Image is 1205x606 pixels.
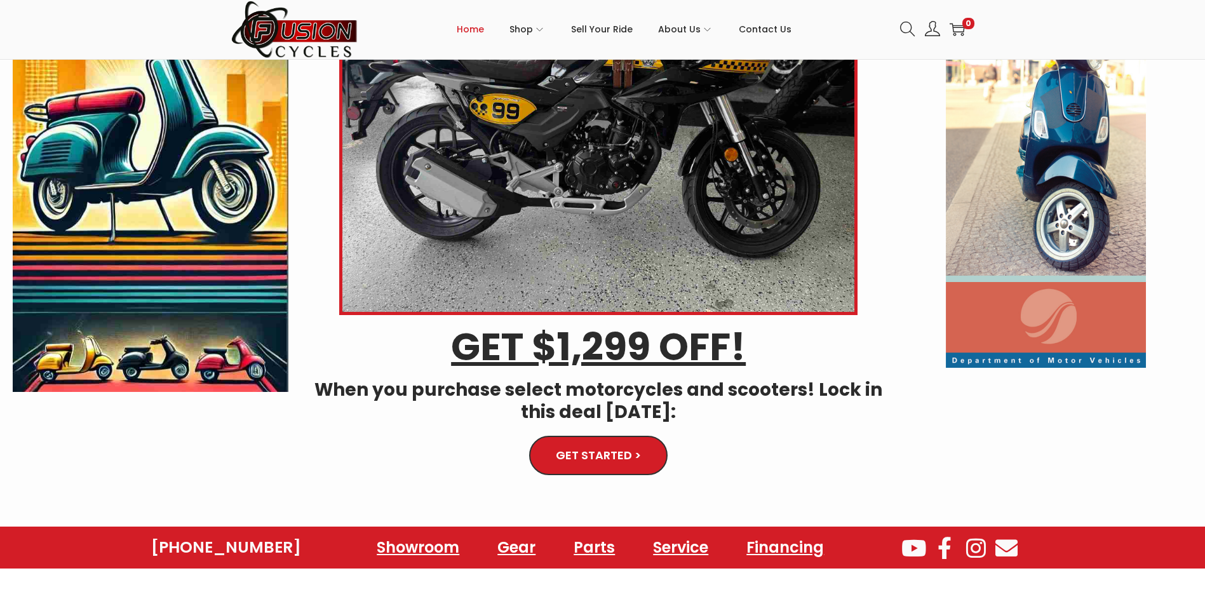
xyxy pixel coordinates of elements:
a: Sell Your Ride [571,1,633,58]
a: GET STARTED > [534,437,664,474]
u: GET $1,299 OFF! [451,320,746,374]
span: Shop [509,13,533,45]
a: Financing [734,533,837,562]
nav: Primary navigation [358,1,891,58]
a: Gear [485,533,548,562]
a: 0 [950,22,965,37]
span: GET STARTED > [558,450,638,461]
span: Home [457,13,484,45]
a: Service [640,533,721,562]
a: Shop [509,1,546,58]
a: Contact Us [739,1,791,58]
span: About Us [658,13,701,45]
a: [PHONE_NUMBER] [151,539,301,556]
a: Parts [561,533,628,562]
a: Home [457,1,484,58]
h4: When you purchase select motorcycles and scooters! Lock in this deal [DATE]: [307,379,889,423]
a: About Us [658,1,713,58]
a: Showroom [364,533,472,562]
span: Sell Your Ride [571,13,633,45]
span: Contact Us [739,13,791,45]
nav: Menu [364,533,837,562]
